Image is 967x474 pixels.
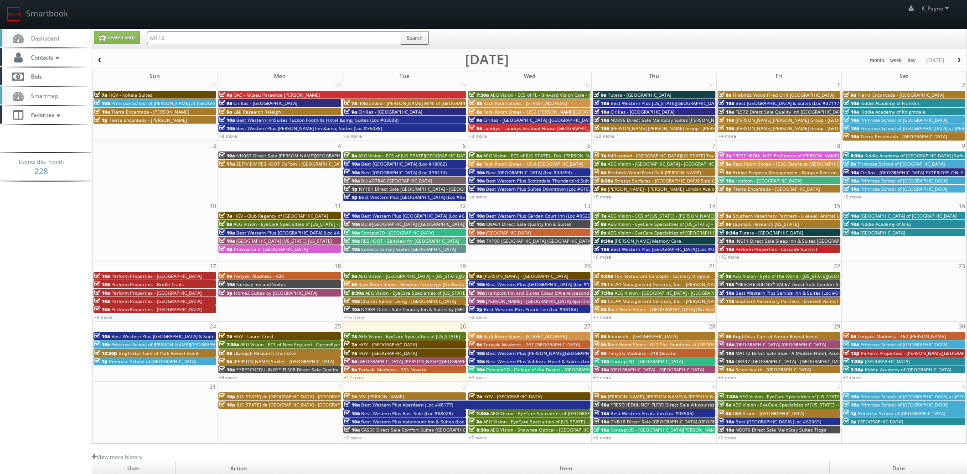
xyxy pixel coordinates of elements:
[610,109,674,115] span: Cirillas - [GEOGRAPHIC_DATA]
[719,238,734,244] span: 10a
[483,100,567,106] span: Rack Room Shoes - [STREET_ADDRESS]
[344,213,360,219] span: 10a
[843,229,859,236] span: 10a
[469,177,485,184] span: 10a
[94,333,110,339] span: 10a
[719,221,731,227] span: 9a
[843,193,861,200] a: +2 more
[94,314,112,320] a: +9 more
[469,152,482,159] span: 8a
[94,31,140,44] a: Create Event
[486,290,604,296] span: Hampton Inn and Suites Coeur d'Alene (second shoot)
[219,213,232,219] span: 7a
[469,213,485,219] span: 10a
[735,281,895,287] span: *RESCHEDULING* VA067 Direct Sale Comfort Suites [GEOGRAPHIC_DATA]
[344,281,357,287] span: 8a
[401,31,429,45] button: Search
[615,273,710,279] span: Fox Restaurant Concepts - Culinary Dropout
[469,221,485,227] span: 10a
[233,109,281,115] span: L&E Research Raleigh
[735,109,869,115] span: FL572 Direct Sale Quality Inn [GEOGRAPHIC_DATA] North I-75
[843,125,859,131] span: 10a
[94,109,110,115] span: 10a
[469,186,485,192] span: 10a
[469,229,485,236] span: 10a
[344,177,360,184] span: 10a
[236,125,382,131] span: Best Western Plus [PERSON_NAME] Inn &amp; Suites (Loc #35036)
[594,306,606,313] span: 8a
[361,229,434,236] span: Concept3D - [GEOGRAPHIC_DATA]
[236,152,414,159] span: NH087 Direct Sale [PERSON_NAME][GEOGRAPHIC_DATA], Ascend Hotel Collection
[860,221,911,227] span: Kiddie Academy of Islip
[860,186,947,192] span: Primrose School of [GEOGRAPHIC_DATA]
[344,194,357,200] span: 3p
[361,161,447,167] span: Best [GEOGRAPHIC_DATA] (Loc #18082)
[735,238,862,244] span: IN611 Direct Sale Sleep Inn & Suites [GEOGRAPHIC_DATA]
[483,125,614,131] span: Landrys - Landrys Seafood House [GEOGRAPHIC_DATA] GALV
[860,341,947,348] span: Primrose School of [GEOGRAPHIC_DATA]
[111,100,242,106] span: Primrose School of [PERSON_NAME] at [GEOGRAPHIC_DATA]
[594,186,606,192] span: 9a
[735,350,881,356] span: MA172 Direct Sale Blue - A Modern Hotel, Ascend Hotel Collection
[719,333,731,339] span: 9a
[219,109,232,115] span: 9a
[860,133,947,140] span: Tierra Encantada - [GEOGRAPHIC_DATA]
[469,92,489,98] span: 7:30a
[608,92,671,98] span: Tutera - [GEOGRAPHIC_DATA]
[219,281,235,287] span: 10a
[843,133,859,140] span: 10a
[719,177,734,184] span: 10a
[484,306,578,313] span: Best Western Plus Prairie Inn (Loc #38166)
[594,333,606,339] span: 8a
[219,358,232,365] span: 9a
[94,306,110,313] span: 10a
[843,186,859,192] span: 10a
[860,117,947,123] span: Primrose School of [GEOGRAPHIC_DATA]
[608,221,785,227] span: AEG Vision - EyeCare Specialties of [US_STATE] – [PERSON_NAME] Family EyeCare
[111,273,202,279] span: Perform Properties - [GEOGRAPHIC_DATA]
[361,246,456,252] span: Sonesta Simply Suites [GEOGRAPHIC_DATA]
[719,161,731,167] span: 8a
[719,350,734,356] span: 10a
[344,314,365,320] a: +16 more
[594,109,609,115] span: 10a
[236,238,332,244] span: [GEOGRAPHIC_DATA] [US_STATE] [US_STATE]
[490,92,625,98] span: AEG Vision - ECS of FL - Brevard Vision Care - [PERSON_NAME]
[361,213,477,219] span: Best Western Plus [GEOGRAPHIC_DATA] (Loc #62024)
[486,229,531,236] span: [GEOGRAPHIC_DATA]
[219,333,232,339] span: 7a
[610,117,725,123] span: ND096 Direct Sale MainStay Suites [PERSON_NAME]
[483,109,619,115] span: Rack Room Shoes - 1253 [PERSON_NAME][GEOGRAPHIC_DATA]
[719,213,731,219] span: 8a
[469,193,487,200] a: +4 more
[735,100,841,106] span: Best [GEOGRAPHIC_DATA] & Suites (Loc #37117)
[735,341,826,348] span: [GEOGRAPHIC_DATA] [GEOGRAPHIC_DATA]
[219,238,235,244] span: 10a
[344,350,357,356] span: 7a
[469,281,485,287] span: 10a
[344,161,360,167] span: 10a
[361,306,547,313] span: NY989 Direct Sale Country Inn & Suites by [GEOGRAPHIC_DATA], [GEOGRAPHIC_DATA]
[236,161,393,167] span: ZEITVIEW RESHOOT DuPont - [GEOGRAPHIC_DATA], [GEOGRAPHIC_DATA]
[469,161,482,167] span: 8a
[344,186,357,192] span: 1p
[219,290,233,296] span: 3p
[594,350,606,356] span: 9a
[94,100,110,106] span: 10a
[486,221,571,227] span: CNA61 Direct Sale Quality Inn & Suites
[719,169,731,176] span: 9a
[594,229,606,236] span: 9a
[608,152,721,159] span: iMBranded - [GEOGRAPHIC_DATA][US_STATE] Toyota
[361,169,447,176] span: Best [GEOGRAPHIC_DATA] (Loc #39114)
[608,306,717,313] span: Rack Room Shoes - [GEOGRAPHIC_DATA] (No Rush)
[469,109,482,115] span: 8a
[860,229,905,236] span: [GEOGRAPHIC_DATA]
[719,125,734,131] span: 10a
[718,254,739,260] a: +15 more
[26,53,62,61] span: Contacts
[719,273,731,279] span: 8a
[219,273,232,279] span: 9a
[733,152,839,159] span: *RESCHEDULING* ProSource of [PERSON_NAME]
[719,229,738,236] span: 9:30a
[344,290,364,296] span: 8:30a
